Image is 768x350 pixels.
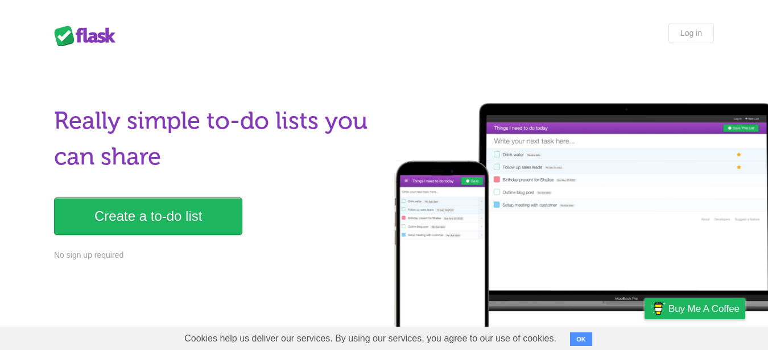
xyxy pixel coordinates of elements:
[54,249,377,261] p: No sign up required
[668,299,740,319] span: Buy me a coffee
[173,327,568,350] span: Cookies help us deliver our services. By using our services, you agree to our use of cookies.
[54,197,242,235] a: Create a to-do list
[668,23,714,43] a: Log in
[650,299,666,318] img: Buy me a coffee
[570,332,592,346] button: OK
[645,298,745,319] a: Buy me a coffee
[54,26,122,46] div: Flask Lists
[54,103,377,175] h1: Really simple to-do lists you can share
